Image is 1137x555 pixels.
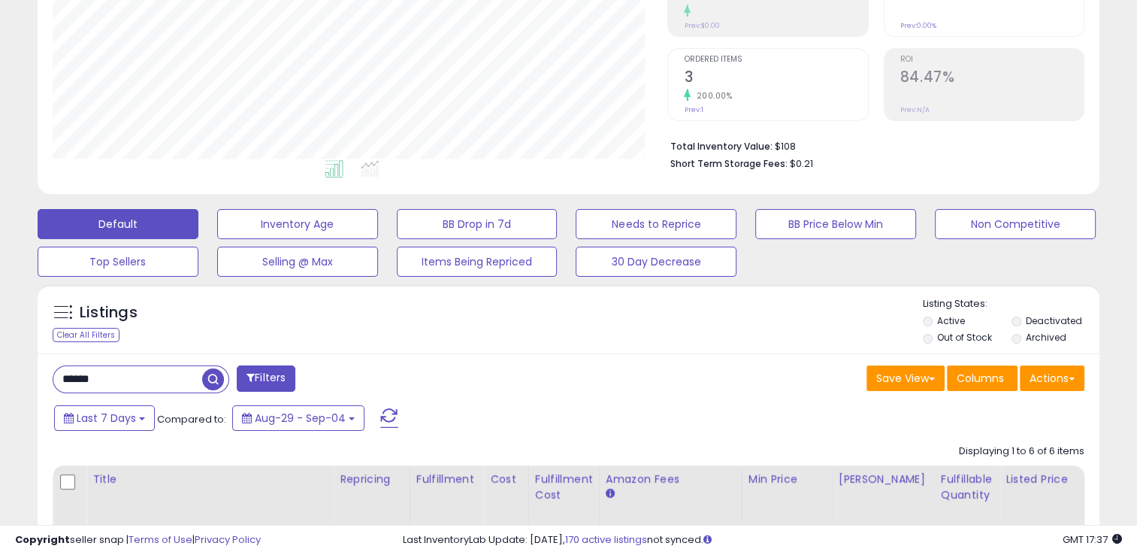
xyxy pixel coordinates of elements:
[957,371,1004,386] span: Columns
[15,532,70,547] strong: Copyright
[670,157,787,170] b: Short Term Storage Fees:
[1020,365,1084,391] button: Actions
[866,365,945,391] button: Save View
[755,209,916,239] button: BB Price Below Min
[1005,472,1135,487] div: Listed Price
[941,472,993,503] div: Fulfillable Quantity
[340,472,404,487] div: Repricing
[1063,532,1122,547] span: 2025-09-12 17:37 GMT
[217,209,378,239] button: Inventory Age
[576,209,736,239] button: Needs to Reprice
[576,247,736,277] button: 30 Day Decrease
[92,472,327,487] div: Title
[53,328,119,342] div: Clear All Filters
[748,472,826,487] div: Min Price
[237,365,295,392] button: Filters
[416,472,477,487] div: Fulfillment
[684,21,719,30] small: Prev: $0.00
[947,365,1018,391] button: Columns
[195,532,261,547] a: Privacy Policy
[80,302,138,323] h5: Listings
[403,533,1122,547] div: Last InventoryLab Update: [DATE], not synced.
[38,247,198,277] button: Top Sellers
[397,209,558,239] button: BB Drop in 7d
[691,90,732,102] small: 200.00%
[232,405,364,431] button: Aug-29 - Sep-04
[490,472,522,487] div: Cost
[606,487,615,501] small: Amazon Fees.
[38,209,198,239] button: Default
[900,68,1084,89] h2: 84.47%
[959,444,1084,459] div: Displaying 1 to 6 of 6 items
[684,56,867,64] span: Ordered Items
[789,156,812,171] span: $0.21
[217,247,378,277] button: Selling @ Max
[900,56,1084,64] span: ROI
[937,314,965,327] label: Active
[606,472,736,487] div: Amazon Fees
[54,405,155,431] button: Last 7 Days
[923,297,1099,311] p: Listing States:
[670,136,1073,154] li: $108
[900,105,930,114] small: Prev: N/A
[565,532,647,547] a: 170 active listings
[684,68,867,89] h2: 3
[684,105,703,114] small: Prev: 1
[157,412,226,426] span: Compared to:
[1026,314,1082,327] label: Deactivated
[1026,331,1066,344] label: Archived
[397,247,558,277] button: Items Being Repriced
[900,21,936,30] small: Prev: 0.00%
[937,331,992,344] label: Out of Stock
[255,411,346,426] span: Aug-29 - Sep-04
[77,411,136,426] span: Last 7 Days
[839,472,928,487] div: [PERSON_NAME]
[670,140,772,153] b: Total Inventory Value:
[129,532,192,547] a: Terms of Use
[15,533,261,547] div: seller snap | |
[935,209,1096,239] button: Non Competitive
[535,472,593,503] div: Fulfillment Cost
